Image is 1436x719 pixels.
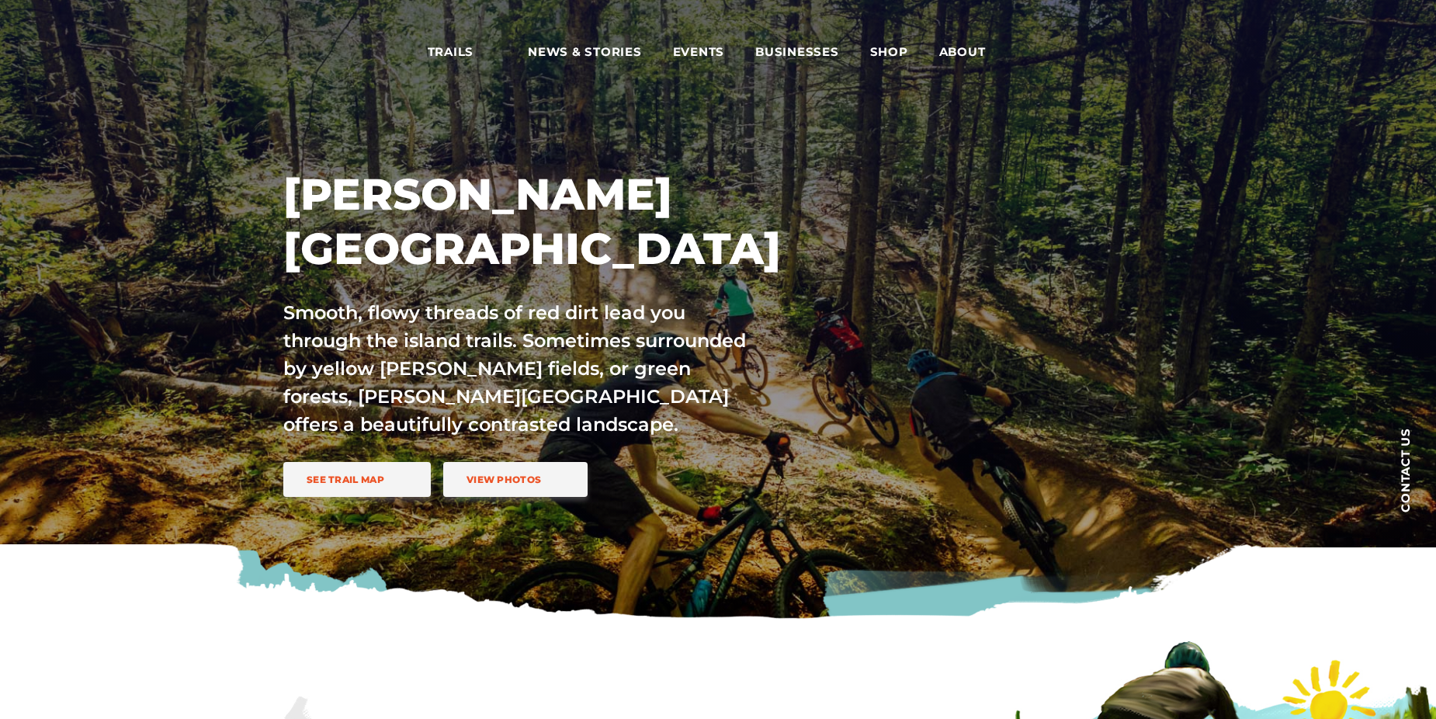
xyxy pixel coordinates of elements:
[283,167,858,276] h1: [PERSON_NAME][GEOGRAPHIC_DATA]
[870,44,908,60] span: Shop
[307,474,384,485] span: See Trail Map
[443,462,588,497] a: View Photos trail icon
[1400,428,1411,512] span: Contact us
[939,44,1009,60] span: About
[528,44,642,60] span: News & Stories
[283,299,755,439] p: Smooth, flowy threads of red dirt lead you through the island trails. Sometimes surrounded by yel...
[428,44,498,60] span: Trails
[467,474,541,485] span: View Photos
[673,44,725,60] span: Events
[755,44,839,60] span: Businesses
[1374,404,1436,536] a: Contact us
[283,462,431,497] a: See Trail Map trail icon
